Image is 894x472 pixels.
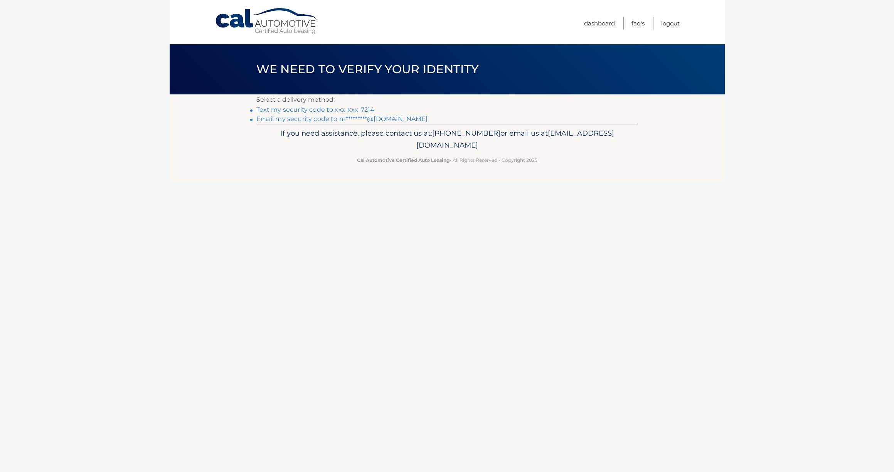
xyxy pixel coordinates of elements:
p: Select a delivery method: [256,94,638,105]
a: Cal Automotive [215,8,319,35]
p: - All Rights Reserved - Copyright 2025 [261,156,633,164]
span: We need to verify your identity [256,62,479,76]
a: FAQ's [631,17,645,30]
a: Dashboard [584,17,615,30]
p: If you need assistance, please contact us at: or email us at [261,127,633,152]
a: Email my security code to m*********@[DOMAIN_NAME] [256,115,428,123]
strong: Cal Automotive Certified Auto Leasing [357,157,450,163]
a: Logout [661,17,680,30]
a: Text my security code to xxx-xxx-7214 [256,106,375,113]
span: [PHONE_NUMBER] [432,129,500,138]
